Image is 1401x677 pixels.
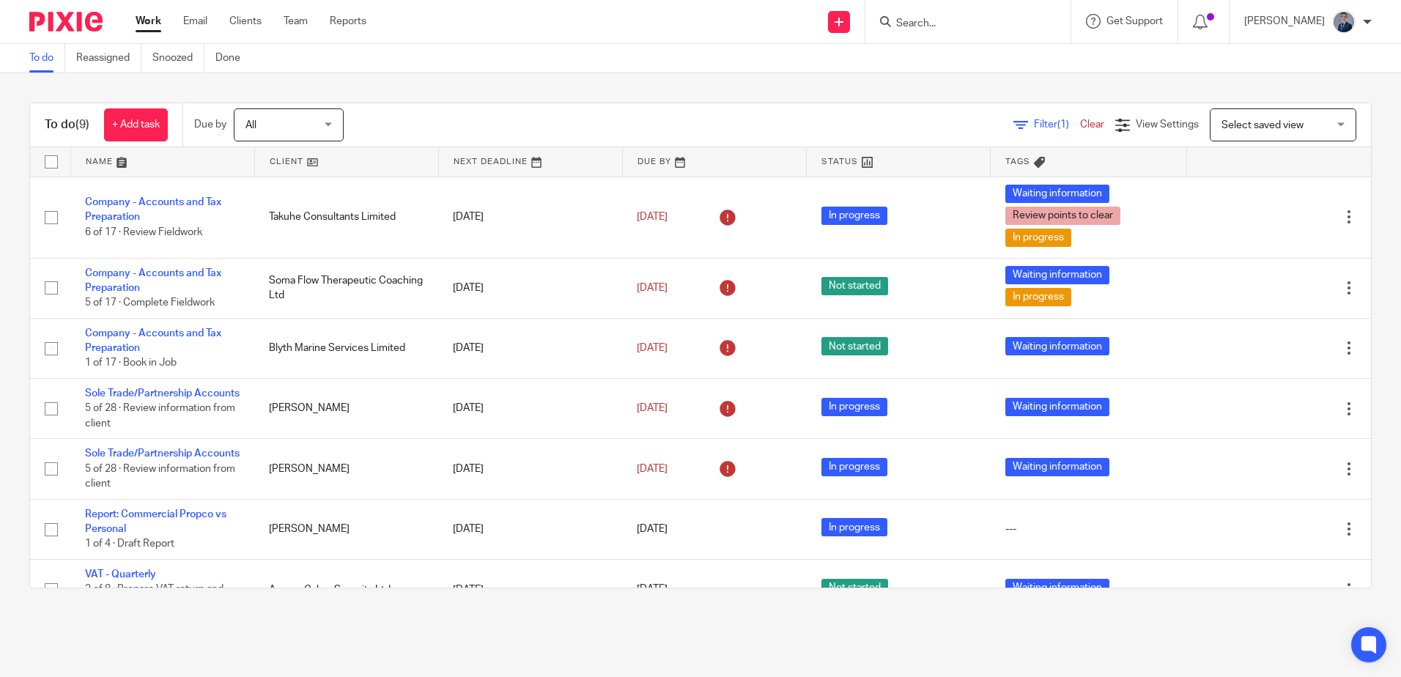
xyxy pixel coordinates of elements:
span: [DATE] [637,464,668,474]
span: Waiting information [1005,458,1109,476]
input: Search [895,18,1027,31]
a: Done [215,44,251,73]
td: Azacus Cyber Security Ltd [254,560,438,620]
td: [PERSON_NAME] [254,499,438,559]
img: DSC05254%20(1).jpg [1332,10,1356,34]
td: [DATE] [438,560,622,620]
td: [DATE] [438,258,622,318]
p: [PERSON_NAME] [1244,14,1325,29]
a: Clients [229,14,262,29]
span: (1) [1057,119,1069,130]
span: [DATE] [637,403,668,413]
td: Soma Flow Therapeutic Coaching Ltd [254,258,438,318]
h1: To do [45,117,89,133]
span: 6 of 17 · Review Fieldwork [85,227,202,237]
span: Review points to clear [1005,207,1120,225]
span: Waiting information [1005,579,1109,597]
td: [DATE] [438,318,622,378]
a: Company - Accounts and Tax Preparation [85,268,221,293]
span: [DATE] [637,585,668,595]
td: [PERSON_NAME] [254,378,438,438]
a: Sole Trade/Partnership Accounts [85,388,240,399]
span: 2 of 8 · Prepare VAT return and working papers [85,585,223,610]
p: Due by [194,117,226,132]
span: Waiting information [1005,185,1109,203]
span: Get Support [1106,16,1163,26]
span: Tags [1005,158,1030,166]
td: Blyth Marine Services Limited [254,318,438,378]
span: [DATE] [637,283,668,293]
span: Filter [1034,119,1080,130]
td: [DATE] [438,499,622,559]
span: Waiting information [1005,266,1109,284]
a: Report: Commercial Propco vs Personal [85,509,226,534]
a: Email [183,14,207,29]
a: Reports [330,14,366,29]
span: [DATE] [637,212,668,222]
span: (9) [75,119,89,130]
span: 5 of 28 · Review information from client [85,403,235,429]
a: Snoozed [152,44,204,73]
td: [PERSON_NAME] [254,439,438,499]
span: 1 of 4 · Draft Report [85,539,174,550]
span: View Settings [1136,119,1199,130]
span: In progress [1005,288,1071,306]
span: In progress [821,518,887,536]
a: VAT - Quarterly [85,569,156,580]
a: Work [136,14,161,29]
span: Select saved view [1221,120,1304,130]
span: 5 of 28 · Review information from client [85,464,235,489]
a: Reassigned [76,44,141,73]
a: Clear [1080,119,1104,130]
a: Team [284,14,308,29]
span: [DATE] [637,343,668,353]
span: Not started [821,337,888,355]
span: Not started [821,579,888,597]
span: 5 of 17 · Complete Fieldwork [85,297,215,308]
a: Company - Accounts and Tax Preparation [85,328,221,353]
span: In progress [1005,229,1071,247]
a: + Add task [104,108,168,141]
img: Pixie [29,12,103,32]
span: [DATE] [637,524,668,534]
span: Waiting information [1005,398,1109,416]
a: To do [29,44,65,73]
span: 1 of 17 · Book in Job [85,358,177,369]
span: In progress [821,207,887,225]
td: [DATE] [438,378,622,438]
td: [DATE] [438,177,622,258]
td: Takuhe Consultants Limited [254,177,438,258]
span: Not started [821,277,888,295]
a: Company - Accounts and Tax Preparation [85,197,221,222]
div: --- [1005,522,1172,536]
td: [DATE] [438,439,622,499]
a: Sole Trade/Partnership Accounts [85,448,240,459]
span: In progress [821,398,887,416]
span: All [245,120,256,130]
span: In progress [821,458,887,476]
span: Waiting information [1005,337,1109,355]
